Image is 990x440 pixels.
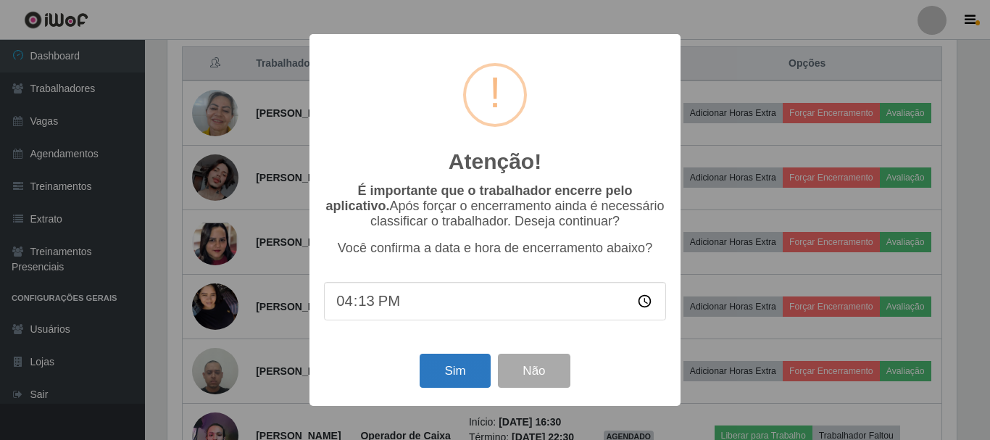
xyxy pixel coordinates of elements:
[498,354,570,388] button: Não
[325,183,632,213] b: É importante que o trabalhador encerre pelo aplicativo.
[449,149,541,175] h2: Atenção!
[324,241,666,256] p: Você confirma a data e hora de encerramento abaixo?
[324,183,666,229] p: Após forçar o encerramento ainda é necessário classificar o trabalhador. Deseja continuar?
[420,354,490,388] button: Sim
